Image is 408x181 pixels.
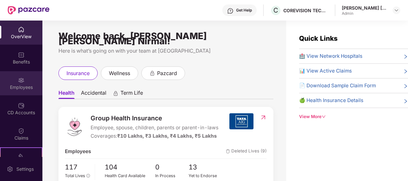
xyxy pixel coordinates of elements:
[299,82,376,90] span: 📄 Download Sample Claim Form
[403,98,408,104] span: right
[236,8,252,13] div: Get Help
[58,47,273,55] div: Here is what’s going on with your team at [GEOGRAPHIC_DATA]
[155,162,189,173] span: 0
[81,90,106,99] span: Accidental
[105,162,155,173] span: 104
[7,166,13,172] img: svg+xml;base64,PHN2ZyBpZD0iU2V0dGluZy0yMHgyMCIgeG1sbnM9Imh0dHA6Ly93d3cudzMub3JnLzIwMDAvc3ZnIiB3aW...
[113,90,119,96] div: animation
[299,52,362,60] span: 🏥 View Network Hospitals
[18,77,24,83] img: svg+xml;base64,PHN2ZyBpZD0iRW1wbG95ZWVzIiB4bWxucz0iaHR0cDovL3d3dy53My5vcmcvMjAwMC9zdmciIHdpZHRoPS...
[105,173,155,179] div: Health Card Available
[394,8,399,13] img: svg+xml;base64,PHN2ZyBpZD0iRHJvcGRvd24tMzJ4MzIiIHhtbG5zPSJodHRwOi8vd3d3LnczLm9yZy8yMDAwL3N2ZyIgd2...
[18,153,24,159] img: svg+xml;base64,PHN2ZyB4bWxucz0iaHR0cDovL3d3dy53My5vcmcvMjAwMC9zdmciIHdpZHRoPSIyMSIgaGVpZ2h0PSIyMC...
[227,8,234,14] img: svg+xml;base64,PHN2ZyBpZD0iSGVscC0zMngzMiIgeG1sbnM9Imh0dHA6Ly93d3cudzMub3JnLzIwMDAvc3ZnIiB3aWR0aD...
[403,83,408,90] span: right
[189,173,222,179] div: Yet to Endorse
[299,34,338,42] span: Quick Links
[65,173,85,178] span: Total Lives
[403,68,408,75] span: right
[18,128,24,134] img: svg+xml;base64,PHN2ZyBpZD0iQ2xhaW0iIHhtbG5zPSJodHRwOi8vd3d3LnczLm9yZy8yMDAwL3N2ZyIgd2lkdGg9IjIwIi...
[322,115,326,119] span: down
[226,148,267,155] span: Deleted Lives (9)
[342,5,387,11] div: [PERSON_NAME] [PERSON_NAME] Nirmal
[299,97,363,104] span: 🍏 Health Insurance Details
[8,6,49,14] img: New Pazcare Logo
[299,113,408,120] div: View More
[189,162,222,173] span: 13
[65,148,91,155] span: Employees
[149,70,155,76] div: animation
[120,90,143,99] span: Term Life
[65,117,84,136] img: logo
[65,162,90,173] span: 117
[117,133,217,139] span: ₹10 Lakhs, ₹3 Lakhs, ₹4 Lakhs, ₹5 Lakhs
[86,174,90,177] span: info-circle
[226,149,230,153] img: deleteIcon
[157,69,177,77] span: pazcard
[260,114,267,121] img: RedirectIcon
[109,69,130,77] span: wellness
[58,90,75,99] span: Health
[58,33,273,44] div: Welcome back, [PERSON_NAME] [PERSON_NAME] Nirmal!
[299,67,352,75] span: 📊 View Active Claims
[91,113,218,123] span: Group Health Insurance
[18,52,24,58] img: svg+xml;base64,PHN2ZyBpZD0iQmVuZWZpdHMiIHhtbG5zPSJodHRwOi8vd3d3LnczLm9yZy8yMDAwL3N2ZyIgd2lkdGg9Ij...
[273,6,278,14] span: C
[283,7,328,13] div: COREVISION TECHNOLOGY PRIVATE LIMITED
[342,11,387,16] div: Admin
[18,26,24,33] img: svg+xml;base64,PHN2ZyBpZD0iSG9tZSIgeG1sbnM9Imh0dHA6Ly93d3cudzMub3JnLzIwMDAvc3ZnIiB3aWR0aD0iMjAiIG...
[14,166,36,172] div: Settings
[403,54,408,60] span: right
[67,69,90,77] span: insurance
[229,113,253,129] img: insurerIcon
[155,173,189,179] div: In Process
[91,132,218,140] div: Coverages:
[18,102,24,109] img: svg+xml;base64,PHN2ZyBpZD0iQ0RfQWNjb3VudHMiIGRhdGEtbmFtZT0iQ0QgQWNjb3VudHMiIHhtbG5zPSJodHRwOi8vd3...
[91,124,218,132] span: Employee, spouse, children, parents or parent-in-laws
